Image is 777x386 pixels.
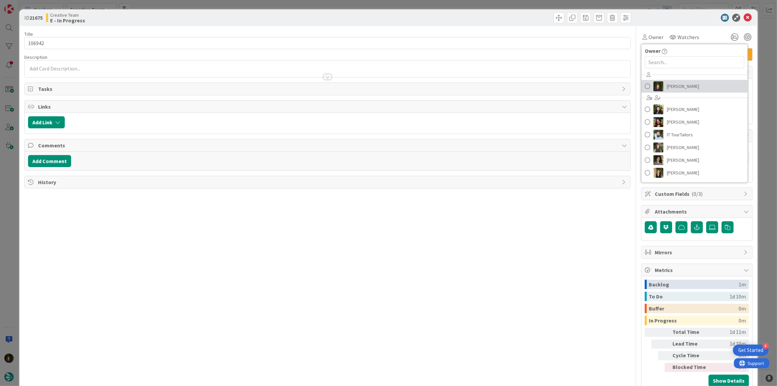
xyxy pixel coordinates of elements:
div: 0m [739,304,746,313]
div: 0m [712,363,746,372]
div: In Progress [649,316,739,325]
button: Add Link [28,116,65,128]
img: IT [653,130,663,140]
img: BC [653,104,663,114]
div: Open Get Started checklist, remaining modules: 4 [733,345,769,356]
div: Lead Time [672,340,709,349]
img: MS [653,155,663,165]
span: Comments [38,141,618,149]
a: BC[PERSON_NAME] [641,103,748,116]
span: [PERSON_NAME] [667,117,699,127]
span: IT TourTailors [667,130,693,140]
span: Owner [645,47,660,55]
span: Support [14,1,30,9]
span: [PERSON_NAME] [667,81,699,91]
span: [PERSON_NAME] [667,168,699,178]
span: [PERSON_NAME] [667,104,699,114]
div: Backlog [649,280,739,289]
input: Search... [645,56,744,68]
div: Total Time [672,328,709,337]
span: Tasks [38,85,618,93]
div: 0m [739,316,746,325]
b: 21675 [29,14,43,21]
span: ( 0/3 ) [692,190,703,197]
div: Cycle Time [672,351,709,360]
div: Blocked Time [672,363,709,372]
span: Creative Team [50,12,85,18]
div: 4 [763,343,769,349]
div: 1d 10m [712,340,746,349]
span: Metrics [655,266,740,274]
div: 1d 10m [730,292,746,301]
span: Custom Fields [655,190,740,198]
span: Links [38,103,618,111]
div: Buffer [649,304,739,313]
a: MC[PERSON_NAME] [641,80,748,93]
img: IG [653,142,663,152]
img: SP [653,168,663,178]
span: ID [24,14,43,22]
span: Attachments [655,208,740,216]
a: MS[PERSON_NAME] [641,154,748,166]
a: IG[PERSON_NAME] [641,141,748,154]
span: Watchers [677,33,699,41]
b: E - In Progress [50,18,85,23]
label: Title [24,31,33,37]
div: Get Started [738,347,763,354]
div: To Do [649,292,730,301]
div: 1m [739,280,746,289]
div: 0m [712,351,746,360]
button: Add Comment [28,155,71,167]
span: History [38,178,618,186]
img: MC [653,81,663,91]
a: DR[PERSON_NAME] [641,116,748,128]
img: DR [653,117,663,127]
input: type card name here... [24,37,631,49]
a: ITIT TourTailors [641,128,748,141]
span: Description [24,54,47,60]
div: 1d 11m [712,328,746,337]
span: [PERSON_NAME] [667,155,699,165]
span: Mirrors [655,248,740,256]
span: [PERSON_NAME] [667,142,699,152]
span: Owner [648,33,663,41]
a: SP[PERSON_NAME] [641,166,748,179]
